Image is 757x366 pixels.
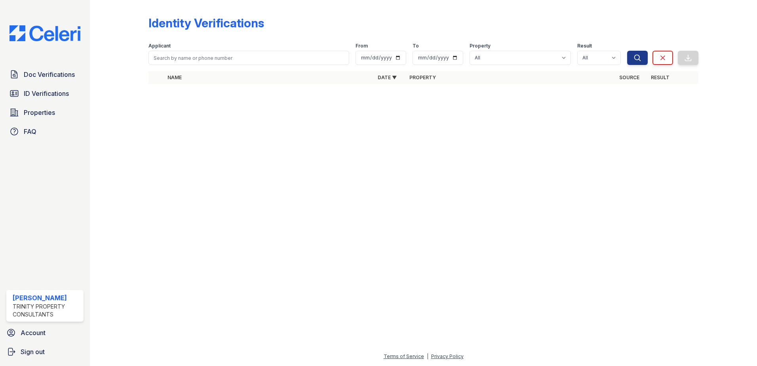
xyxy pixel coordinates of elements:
label: To [413,43,419,49]
input: Search by name or phone number [148,51,349,65]
label: Result [577,43,592,49]
a: Doc Verifications [6,67,84,82]
img: CE_Logo_Blue-a8612792a0a2168367f1c8372b55b34899dd931a85d93a1a3d3e32e68fde9ad4.png [3,25,87,41]
a: Terms of Service [384,353,424,359]
span: Sign out [21,347,45,356]
span: Properties [24,108,55,117]
div: [PERSON_NAME] [13,293,80,303]
a: Source [619,74,639,80]
a: Result [651,74,670,80]
span: ID Verifications [24,89,69,98]
div: Trinity Property Consultants [13,303,80,318]
label: Applicant [148,43,171,49]
a: Account [3,325,87,341]
a: ID Verifications [6,86,84,101]
a: Date ▼ [378,74,397,80]
label: From [356,43,368,49]
a: Properties [6,105,84,120]
a: Name [167,74,182,80]
a: FAQ [6,124,84,139]
a: Sign out [3,344,87,360]
a: Property [409,74,436,80]
a: Privacy Policy [431,353,464,359]
span: Account [21,328,46,337]
span: FAQ [24,127,36,136]
span: Doc Verifications [24,70,75,79]
div: Identity Verifications [148,16,264,30]
div: | [427,353,428,359]
label: Property [470,43,491,49]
